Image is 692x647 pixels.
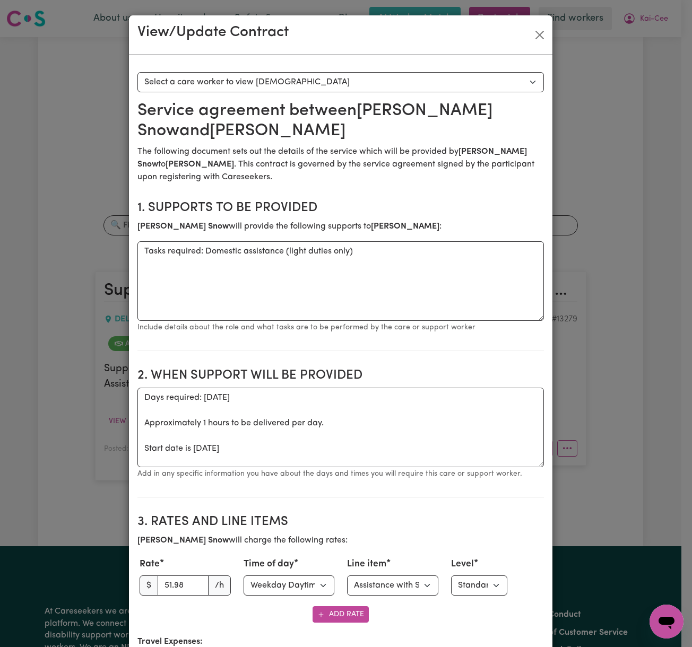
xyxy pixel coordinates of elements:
[137,222,229,231] b: [PERSON_NAME] Snow
[137,241,544,321] textarea: Tasks required: Domestic assistance (light duties only)
[244,557,294,571] label: Time of day
[137,637,203,646] b: Travel Expenses:
[313,606,369,623] button: Add Rate
[531,27,548,43] button: Close
[137,388,544,467] textarea: Days required: [DATE] Approximately 1 hours to be delivered per day. Start date is [DATE]
[137,220,544,233] p: will provide the following supports to :
[140,575,158,596] span: $
[158,575,209,596] input: 0.00
[166,160,234,169] b: [PERSON_NAME]
[137,514,544,530] h2: 3. Rates and Line Items
[137,145,544,183] p: The following document sets out the details of the service which will be provided by to . This co...
[137,470,522,478] small: Add in any specific information you have about the days and times you will require this care or s...
[451,557,474,571] label: Level
[137,200,544,216] h2: 1. Supports to be provided
[137,368,544,383] h2: 2. When support will be provided
[650,605,684,639] iframe: Button to launch messaging window
[137,24,289,42] h3: View/Update Contract
[140,557,160,571] label: Rate
[371,222,439,231] b: [PERSON_NAME]
[208,575,231,596] span: /h
[347,557,386,571] label: Line item
[137,534,544,547] p: will charge the following rates:
[137,323,475,331] small: Include details about the role and what tasks are to be performed by the care or support worker
[137,101,544,142] h2: Service agreement between [PERSON_NAME] Snow and [PERSON_NAME]
[137,536,229,545] b: [PERSON_NAME] Snow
